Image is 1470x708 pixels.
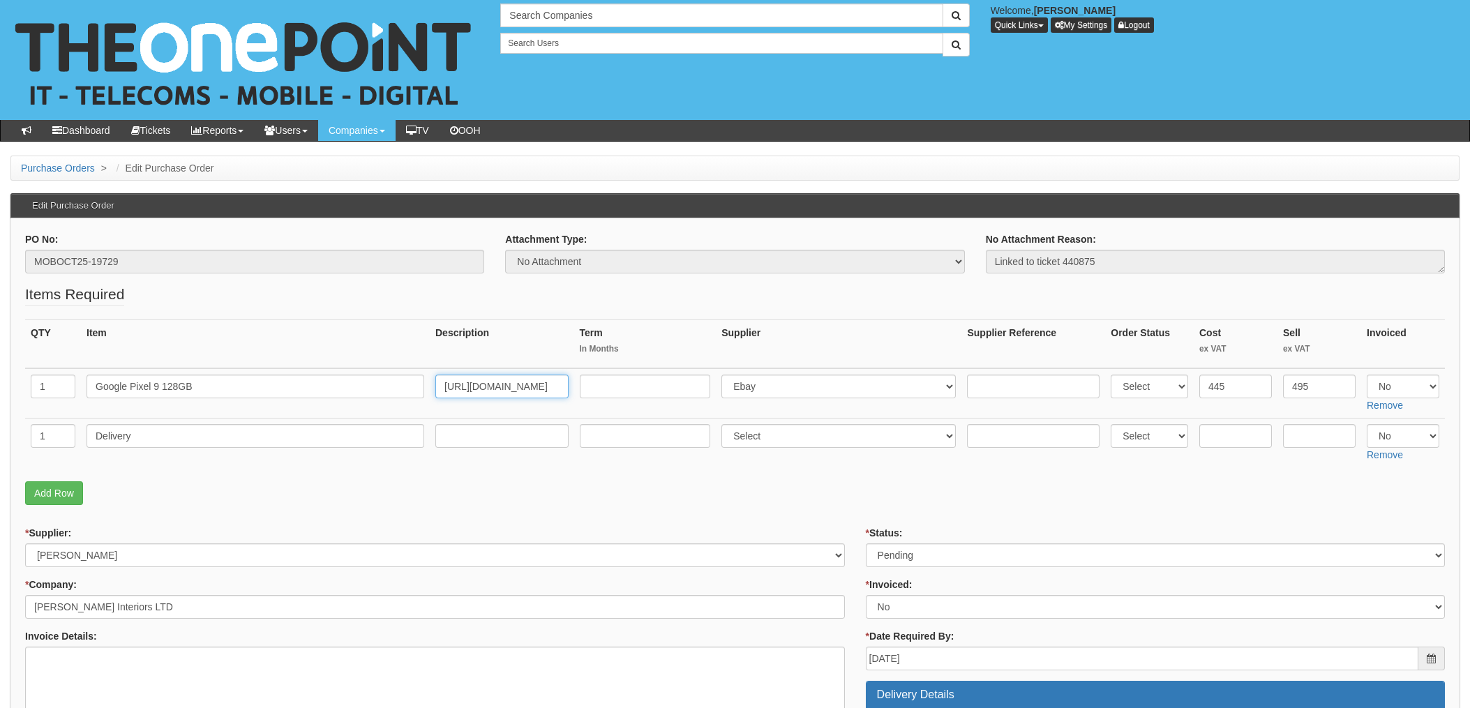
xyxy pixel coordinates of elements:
label: No Attachment Reason: [986,232,1096,246]
th: Invoiced [1361,320,1445,369]
input: Search Users [500,33,943,54]
label: Status: [866,526,903,540]
th: Description [430,320,574,369]
a: Purchase Orders [21,163,95,174]
a: Remove [1367,449,1403,460]
th: Cost [1194,320,1277,369]
small: ex VAT [1283,343,1356,355]
legend: Items Required [25,284,124,306]
th: Supplier [716,320,961,369]
label: Date Required By: [866,629,954,643]
a: TV [396,120,440,141]
small: ex VAT [1199,343,1272,355]
a: My Settings [1051,17,1112,33]
small: In Months [580,343,711,355]
th: Term [574,320,717,369]
a: Add Row [25,481,83,505]
h3: Delivery Details [877,688,1434,701]
b: [PERSON_NAME] [1034,5,1116,16]
a: Reports [181,120,254,141]
a: Remove [1367,400,1403,411]
th: Supplier Reference [961,320,1105,369]
th: Order Status [1105,320,1194,369]
span: > [98,163,110,174]
label: Supplier: [25,526,71,540]
label: Invoice Details: [25,629,97,643]
a: Users [254,120,318,141]
a: Logout [1114,17,1154,33]
input: Search Companies [500,3,943,27]
label: Attachment Type: [505,232,587,246]
a: Companies [318,120,396,141]
label: Invoiced: [866,578,913,592]
textarea: Linked to ticket 440875 [986,250,1445,273]
label: Company: [25,578,77,592]
th: Item [81,320,430,369]
th: QTY [25,320,81,369]
button: Quick Links [991,17,1048,33]
li: Edit Purchase Order [113,161,214,175]
a: OOH [440,120,491,141]
div: Welcome, [980,3,1470,33]
h3: Edit Purchase Order [25,194,121,218]
th: Sell [1277,320,1361,369]
label: PO No: [25,232,58,246]
a: Tickets [121,120,181,141]
a: Dashboard [42,120,121,141]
